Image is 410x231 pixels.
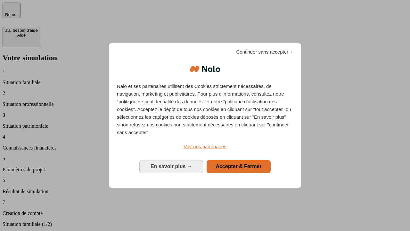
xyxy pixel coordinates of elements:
img: Logo [190,59,220,79]
span: Voir nos partenaires [184,144,226,149]
span: Accepter & Fermer [216,164,261,169]
p: Nalo et ses partenaires utilisent des Cookies strictement nécessaires, de navigation, marketing e... [117,82,293,136]
button: En savoir plus: Configurer vos consentements [139,160,203,173]
span: Continuer sans accepter→ [236,48,293,56]
a: Voir nos partenaires [117,143,293,150]
span: En savoir plus → [151,164,192,169]
button: Accepter & Fermer: Accepter notre traitement des données et fermer [207,160,271,173]
div: Bienvenue chez Nalo Gestion du consentement [109,43,301,187]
